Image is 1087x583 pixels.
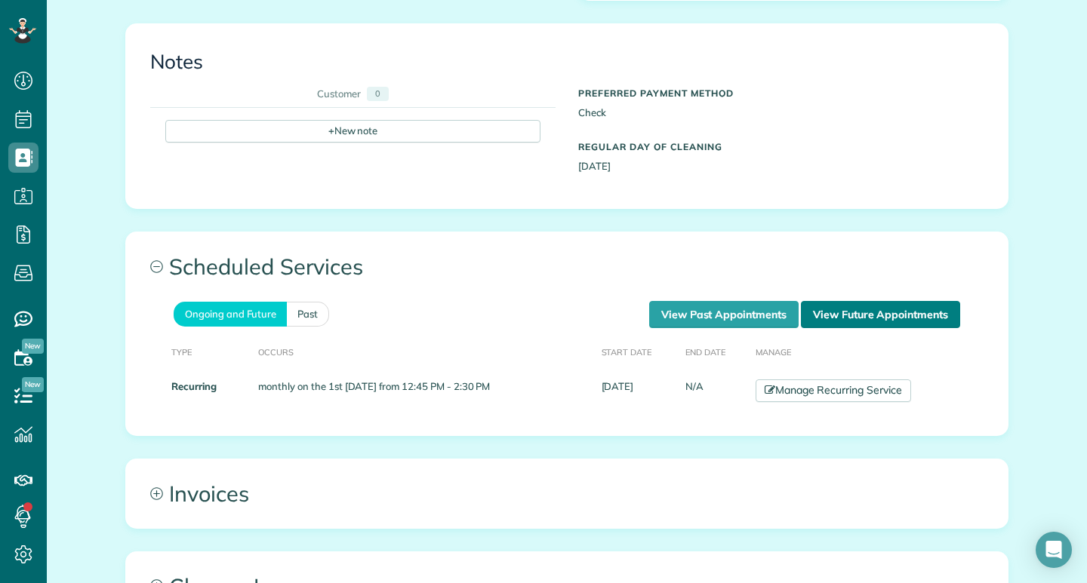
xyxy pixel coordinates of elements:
div: Customer [317,87,361,101]
div: 0 [367,87,389,101]
a: Invoices [126,459,1008,527]
div: New note [165,120,540,143]
th: Occurs [252,328,595,374]
th: Start Date [596,328,680,374]
a: Ongoing and Future [174,302,287,327]
span: + [328,124,334,137]
td: N/A [679,373,749,408]
th: Type [149,328,252,374]
span: New [22,377,44,392]
a: Manage Recurring Service [756,379,911,402]
div: Open Intercom Messenger [1036,532,1072,568]
th: Manage [750,328,985,374]
h5: Regular day of cleaning [578,142,984,152]
a: View Future Appointments [801,301,960,328]
h5: Preferred Payment Method [578,88,984,98]
span: New [22,339,44,354]
strong: Recurring [171,380,217,392]
a: Past [287,302,329,327]
div: Check [DATE] [567,81,995,174]
h3: Notes [150,51,984,73]
td: [DATE] [596,373,680,408]
th: End Date [679,328,749,374]
td: monthly on the 1st [DATE] from 12:45 PM - 2:30 PM [252,373,595,408]
a: Scheduled Services [126,232,1008,300]
a: View Past Appointments [649,301,799,328]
